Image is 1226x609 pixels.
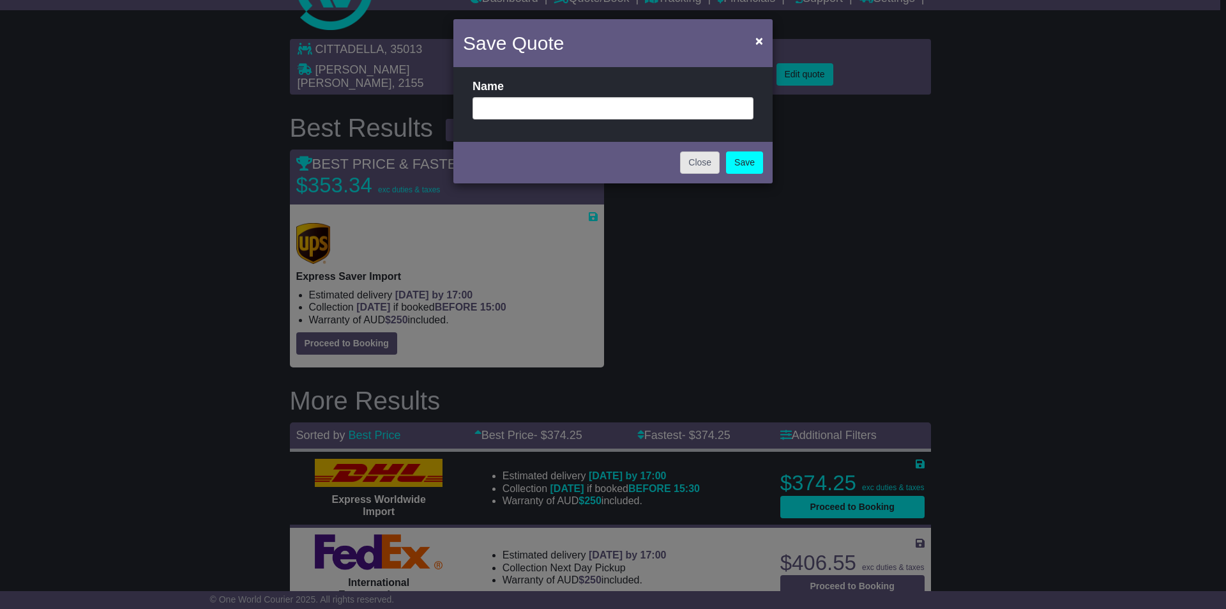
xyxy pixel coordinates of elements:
[473,80,504,94] label: Name
[749,27,769,54] button: Close
[463,29,564,58] h4: Save Quote
[755,33,763,48] span: ×
[726,151,763,174] a: Save
[680,151,720,174] button: Close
